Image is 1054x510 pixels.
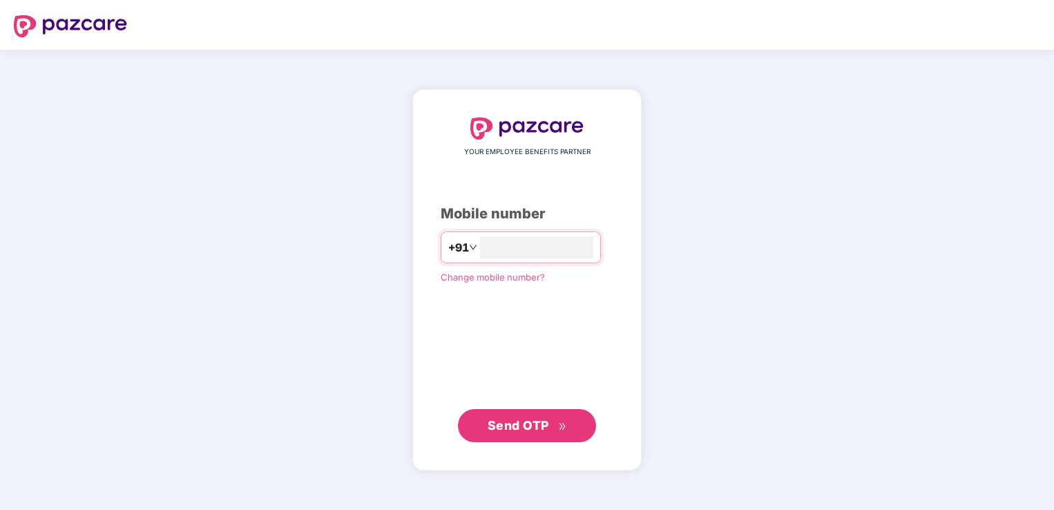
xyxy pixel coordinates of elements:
[458,409,596,442] button: Send OTPdouble-right
[469,243,477,252] span: down
[464,147,591,158] span: YOUR EMPLOYEE BENEFITS PARTNER
[488,418,549,433] span: Send OTP
[470,117,584,140] img: logo
[441,203,613,225] div: Mobile number
[448,239,469,256] span: +91
[441,272,545,283] a: Change mobile number?
[14,15,127,37] img: logo
[558,422,567,431] span: double-right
